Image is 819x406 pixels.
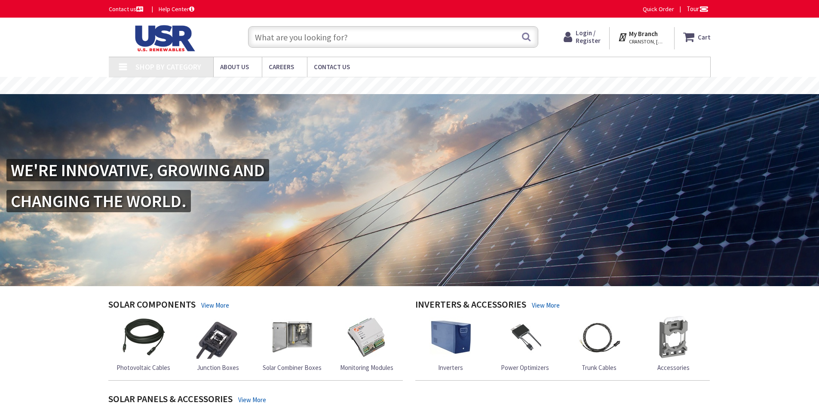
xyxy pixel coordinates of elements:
a: Help Center [159,5,194,13]
img: Power Optimizers [503,316,546,359]
h2: CHANGING THE WORLD. [6,190,191,212]
h4: Solar Panels & Accessories [108,394,233,406]
a: Power Optimizers Power Optimizers [501,316,549,372]
img: U.S. Renewable Solutions [109,25,218,52]
a: Photovoltaic Cables Photovoltaic Cables [117,316,170,372]
strong: My Branch [629,30,658,38]
img: Inverters [429,316,472,359]
a: Accessories Accessories [652,316,695,372]
img: Junction Boxes [196,316,239,359]
a: Inverters Inverters [429,316,472,372]
a: View More [238,395,266,404]
span: Contact Us [314,63,350,71]
a: Solar Combiner Boxes Solar Combiner Boxes [263,316,322,372]
a: Junction Boxes Junction Boxes [196,316,239,372]
h4: Inverters & Accessories [415,299,526,311]
span: About Us [220,63,249,71]
input: What are you looking for? [248,26,538,48]
rs-layer: [MEDICAL_DATA]: Our Commitment to Our Employees and Customers [275,81,565,91]
img: Accessories [652,316,695,359]
span: Photovoltaic Cables [117,363,170,372]
strong: Cart [698,29,711,45]
span: Login / Register [576,29,601,45]
h4: Solar Components [108,299,196,311]
div: My Branch CRANSTON, [GEOGRAPHIC_DATA] [618,29,666,45]
img: Monitoring Modules [345,316,388,359]
a: View More [532,301,560,310]
span: Junction Boxes [197,363,239,372]
span: Monitoring Modules [340,363,393,372]
a: Quick Order [643,5,674,13]
a: Trunk Cables Trunk Cables [578,316,621,372]
span: Shop By Category [135,62,201,72]
span: Tour [687,5,709,13]
a: Contact us [109,5,145,13]
a: Login / Register [564,29,601,45]
img: Trunk Cables [578,316,621,359]
img: Solar Combiner Boxes [271,316,314,359]
span: CRANSTON, [GEOGRAPHIC_DATA] [629,38,666,45]
img: Photovoltaic Cables [122,316,165,359]
a: View More [201,301,229,310]
span: Inverters [438,363,463,372]
h2: WE'RE INNOVATIVE, GROWING AND [6,159,269,181]
span: Solar Combiner Boxes [263,363,322,372]
span: Accessories [657,363,690,372]
a: Monitoring Modules Monitoring Modules [340,316,393,372]
span: Careers [269,63,294,71]
span: Trunk Cables [582,363,617,372]
a: Cart [683,29,711,45]
span: Power Optimizers [501,363,549,372]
